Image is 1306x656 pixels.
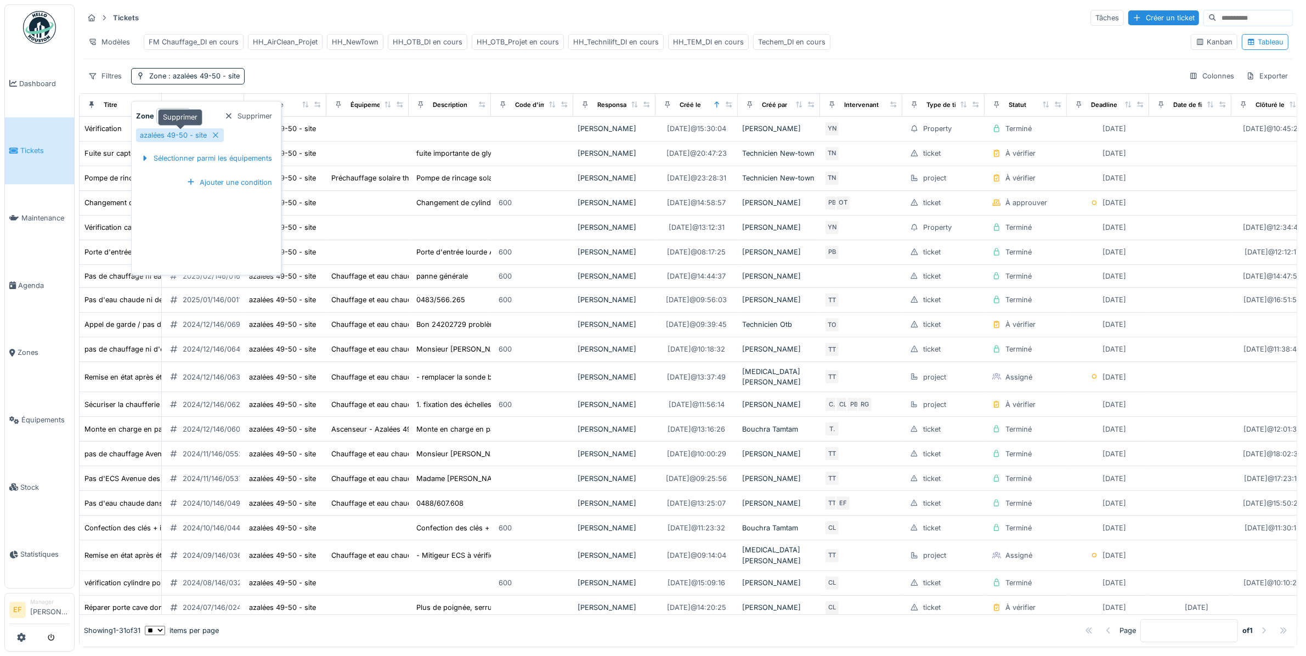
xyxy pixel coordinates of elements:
strong: Tickets [109,13,143,23]
div: 2025/02/146/01665 [183,271,249,281]
div: [DATE] [1103,319,1127,330]
div: [DATE] @ 14:44:37 [668,271,726,281]
div: ticket [923,473,941,484]
div: [PERSON_NAME] [578,498,651,508]
div: [DATE] @ 14:20:25 [667,602,726,613]
div: [PERSON_NAME] [578,173,651,183]
div: Créé le [680,100,701,110]
div: Terminé [1005,498,1032,508]
div: azalées 49-50 - site [249,523,316,533]
div: 2024/11/146/05525 [183,449,247,459]
div: ticket [923,319,941,330]
div: [PERSON_NAME] [742,197,816,208]
div: azalées 49-50 - site [249,295,316,305]
div: ticket [923,523,941,533]
div: Kanban [1196,37,1232,47]
div: [PERSON_NAME] [578,399,651,410]
div: PB [846,397,862,412]
div: PB [824,195,840,211]
div: HH_TEM_DI en cours [673,37,744,47]
div: Pas d'eau chaude dans le logement [GEOGRAPHIC_DATA] 50/2 [84,498,297,508]
div: Monte en charge en panne [416,424,507,434]
div: À vérifier [1005,173,1036,183]
div: Pas de chauffage ni eau chaude [84,271,193,281]
div: azalées 49-50 - site [249,247,316,257]
div: 2024/12/146/06344 [183,372,249,382]
div: panne générale [416,271,468,281]
div: - Mitigeur ECS à vérifier/remplacer - Purgeur v... [416,550,579,561]
div: Chauffage et eau chaude - Azalées 49-50 [331,550,472,561]
div: HH_OTB_Projet en cours [477,37,559,47]
div: vérification cylindre porte de rue et porte vers les caves [84,578,270,588]
div: ticket [923,602,941,613]
div: [DATE] @ 15:30:04 [667,123,726,134]
span: : azalées 49-50 - site [166,72,240,80]
div: 2024/10/146/04947 [183,498,248,508]
div: Chauffage et eau chaude - Azalées 49-50 [331,399,472,410]
div: [PERSON_NAME] [742,123,816,134]
div: Chauffage et eau chaude - Azalées 49-50 [331,449,472,459]
div: Bon 24202729 problème chauffage [416,319,536,330]
div: CL [835,397,851,412]
div: Zone [268,100,284,110]
div: Créer un ticket [1128,10,1199,25]
div: Madame [PERSON_NAME] YILDIZLI 0488/60.76.08 [416,473,587,484]
div: [DATE] @ 11:30:18 [1245,523,1301,533]
div: azalées 49-50 - site [249,473,316,484]
div: [DATE] [1185,602,1209,613]
div: [DATE] @ 09:14:04 [667,550,726,561]
div: [DATE] @ 08:17:25 [668,247,726,257]
div: HH_AirClean_Projet [253,37,318,47]
div: Confection des clés + installation de cylindre [84,523,234,533]
div: Terminé [1005,578,1032,588]
div: Intervenant [844,100,879,110]
div: [PERSON_NAME] [578,271,651,281]
span: Statistiques [20,549,70,559]
div: 2025/01/146/00111 [183,295,244,305]
div: Filtres [83,68,127,84]
div: [DATE] [1103,449,1127,459]
div: [DATE] @ 10:10:20 [1244,578,1302,588]
div: PB [824,245,840,260]
div: azalées 49-50 - site [249,271,316,281]
div: HH_Technilift_DI en cours [573,37,659,47]
div: Bouchra Tamtam [742,523,816,533]
div: ticket [923,247,941,257]
li: EF [9,602,26,618]
div: Remise en état après état des lieux [84,550,200,561]
div: [PERSON_NAME] [742,247,816,257]
div: Terminé [1005,247,1032,257]
div: [PERSON_NAME] [578,578,651,588]
div: [DATE] [1103,271,1127,281]
div: Ascenseur - Azalées 49 [331,424,411,434]
div: Monsieur [PERSON_NAME] 0484/39.75.79 [416,344,561,354]
div: Technicien New-town [742,148,816,159]
div: Terminé [1005,473,1032,484]
div: T. [824,421,840,437]
div: [DATE] @ 09:25:56 [666,473,727,484]
div: azalées 49-50 - site [249,424,316,434]
div: [PERSON_NAME] [578,550,651,561]
div: Ajouter une condition [182,175,276,190]
div: Tâches [1090,10,1124,26]
div: [PERSON_NAME] [578,319,651,330]
div: azalées 49-50 - site [249,173,316,183]
span: Agenda [18,280,70,291]
div: Terminé [1005,271,1032,281]
div: Équipement [350,100,387,110]
div: [DATE] @ 14:47:55 [1243,271,1302,281]
div: Pompe de rincage solaire permanente [84,173,211,183]
div: Terminé [1005,424,1032,434]
div: Terminé [1005,344,1032,354]
div: [DATE] [1103,123,1127,134]
div: azalées 49-50 - site [249,372,316,382]
div: Terminé [1005,523,1032,533]
div: 2024/12/146/06240 [183,399,249,410]
div: [DATE] @ 09:39:45 [666,319,727,330]
div: Colonnes [1184,68,1239,84]
div: [PERSON_NAME] [742,344,816,354]
div: [PERSON_NAME] [578,424,651,434]
div: [DATE] @ 16:51:58 [1244,295,1302,305]
div: Titre [104,100,117,110]
div: Pompe de rincage solaire qui restera en permane... [416,173,587,183]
